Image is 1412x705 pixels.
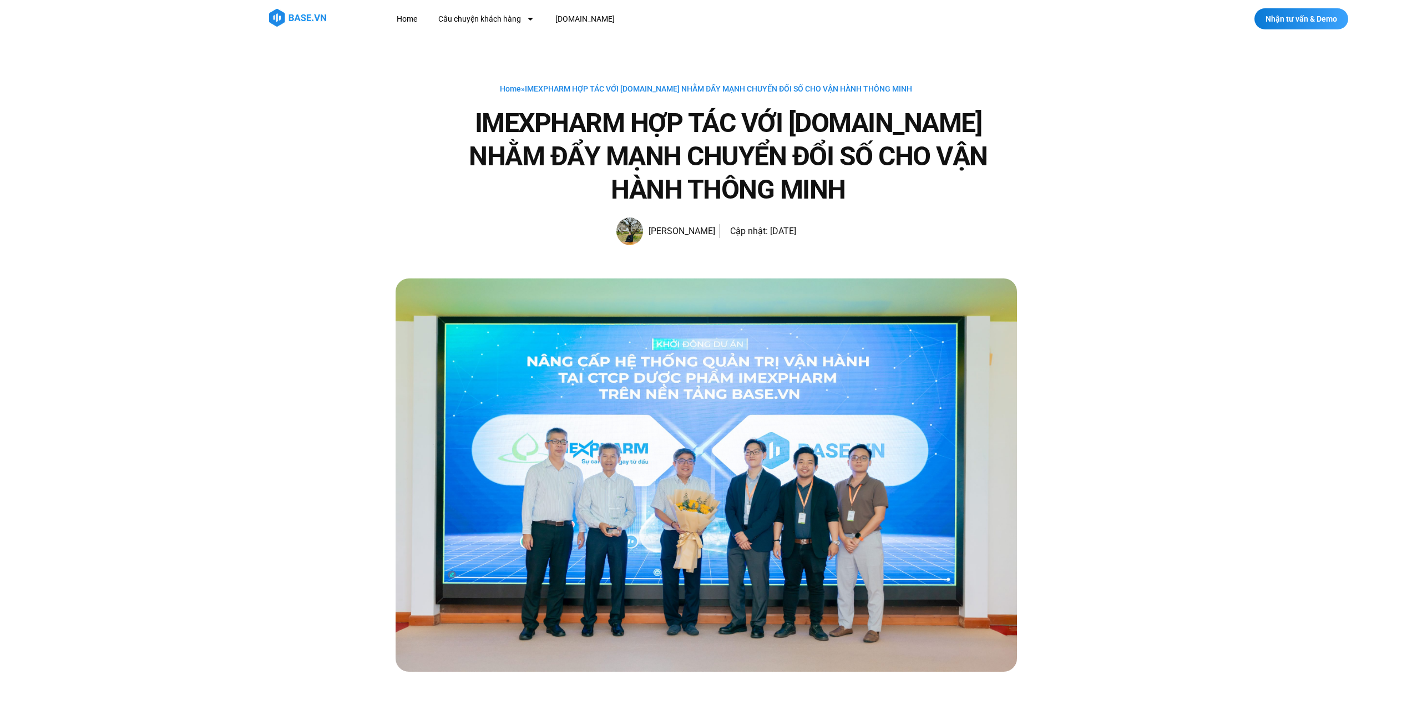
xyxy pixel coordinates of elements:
span: Nhận tư vấn & Demo [1266,15,1337,23]
time: [DATE] [770,226,796,236]
a: Câu chuyện khách hàng [430,9,543,29]
a: Home [388,9,426,29]
a: Nhận tư vấn & Demo [1254,8,1348,29]
nav: Menu [388,9,818,29]
span: » [500,84,912,93]
a: [DOMAIN_NAME] [547,9,623,29]
img: Picture of Đoàn Đức [616,217,643,245]
span: IMEXPHARM HỢP TÁC VỚI [DOMAIN_NAME] NHẰM ĐẨY MẠNH CHUYỂN ĐỔI SỐ CHO VẬN HÀNH THÔNG MINH [525,84,912,93]
a: Home [500,84,521,93]
h1: IMEXPHARM HỢP TÁC VỚI [DOMAIN_NAME] NHẰM ĐẨY MẠNH CHUYỂN ĐỔI SỐ CHO VẬN HÀNH THÔNG MINH [440,106,1017,206]
span: [PERSON_NAME] [643,224,715,239]
span: Cập nhật: [730,226,768,236]
a: Picture of Đoàn Đức [PERSON_NAME] [616,217,715,245]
